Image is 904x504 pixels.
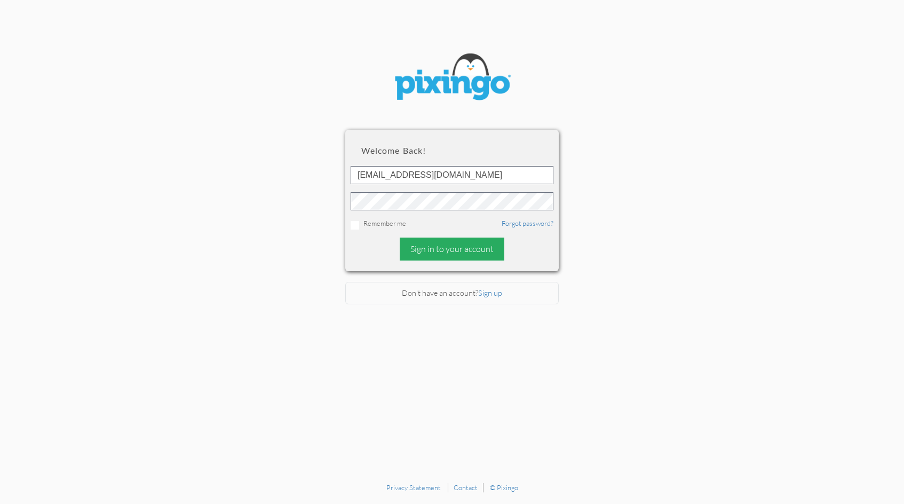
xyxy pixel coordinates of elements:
[454,483,478,492] a: Contact
[490,483,518,492] a: © Pixingo
[345,282,559,305] div: Don't have an account?
[478,288,502,297] a: Sign up
[388,48,516,108] img: pixingo logo
[361,146,543,155] h2: Welcome back!
[400,238,504,261] div: Sign in to your account
[351,218,553,230] div: Remember me
[502,219,553,227] a: Forgot password?
[386,483,441,492] a: Privacy Statement
[351,166,553,184] input: ID or Email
